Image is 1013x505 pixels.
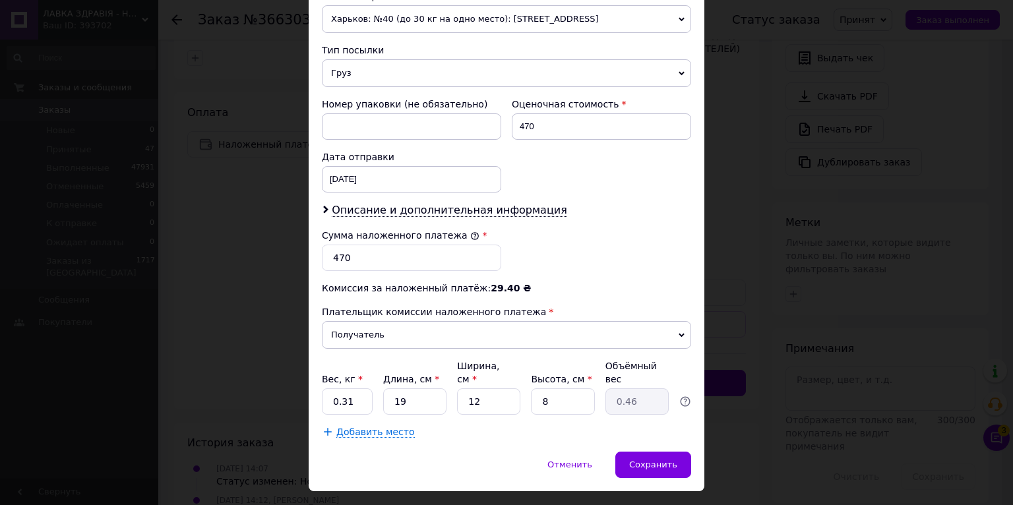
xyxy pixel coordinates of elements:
span: Харьков: №40 (до 30 кг на одно место): [STREET_ADDRESS] [322,5,691,33]
div: Объёмный вес [605,359,669,386]
label: Вес, кг [322,374,363,384]
label: Длина, см [383,374,439,384]
div: Дата отправки [322,150,501,163]
span: Описание и дополнительная информация [332,204,567,217]
span: 29.40 ₴ [491,283,531,293]
span: Получатель [322,321,691,349]
span: Отменить [547,460,592,469]
span: Груз [322,59,691,87]
div: Комиссия за наложенный платёж: [322,282,691,295]
label: Высота, см [531,374,592,384]
label: Сумма наложенного платежа [322,230,479,241]
span: Добавить место [336,427,415,438]
span: Сохранить [629,460,677,469]
div: Номер упаковки (не обязательно) [322,98,501,111]
div: Оценочная стоимость [512,98,691,111]
span: Плательщик комиссии наложенного платежа [322,307,546,317]
span: Тип посылки [322,45,384,55]
label: Ширина, см [457,361,499,384]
